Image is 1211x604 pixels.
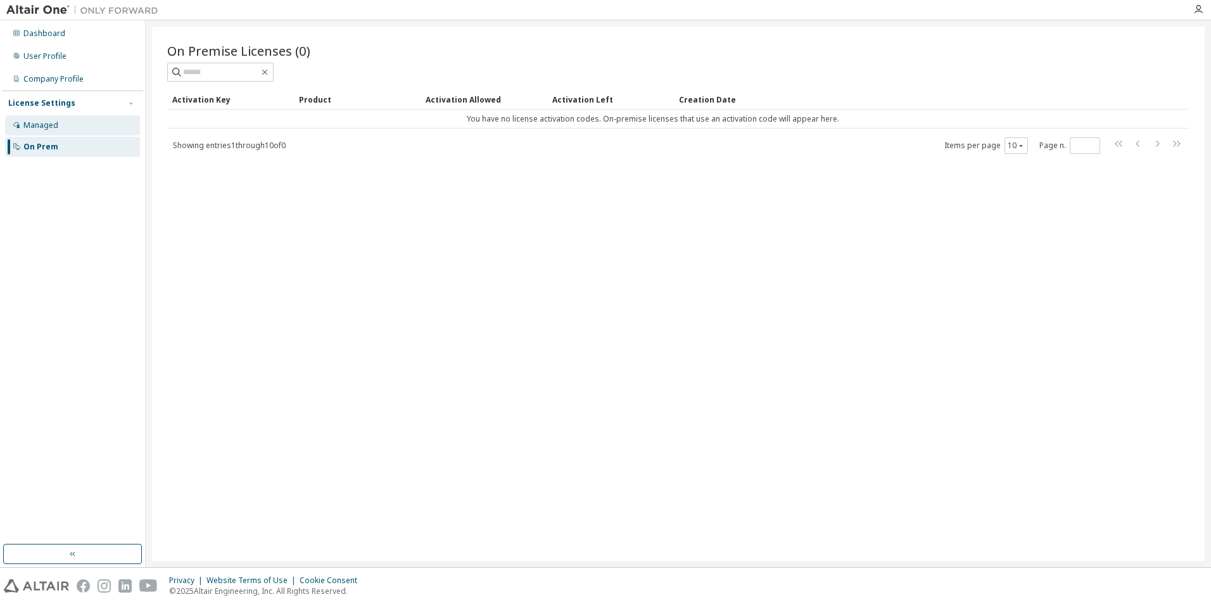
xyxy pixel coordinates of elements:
span: Page n. [1039,137,1100,154]
img: Altair One [6,4,165,16]
img: altair_logo.svg [4,579,69,593]
div: Cookie Consent [300,576,365,586]
div: License Settings [8,98,75,108]
div: Product [299,89,415,110]
div: Company Profile [23,74,84,84]
div: Activation Key [172,89,289,110]
div: Dashboard [23,28,65,39]
img: instagram.svg [98,579,111,593]
img: linkedin.svg [118,579,132,593]
div: Managed [23,120,58,130]
td: You have no license activation codes. On-premise licenses that use an activation code will appear... [167,110,1139,129]
div: Creation Date [679,89,1134,110]
div: On Prem [23,142,58,152]
button: 10 [1008,141,1025,151]
div: Activation Allowed [426,89,542,110]
img: facebook.svg [77,579,90,593]
div: Privacy [169,576,206,586]
div: Activation Left [552,89,669,110]
p: © 2025 Altair Engineering, Inc. All Rights Reserved. [169,586,365,596]
div: User Profile [23,51,67,61]
span: Showing entries 1 through 10 of 0 [173,140,286,151]
div: Website Terms of Use [206,576,300,586]
span: On Premise Licenses (0) [167,42,310,60]
img: youtube.svg [139,579,158,593]
span: Items per page [944,137,1028,154]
